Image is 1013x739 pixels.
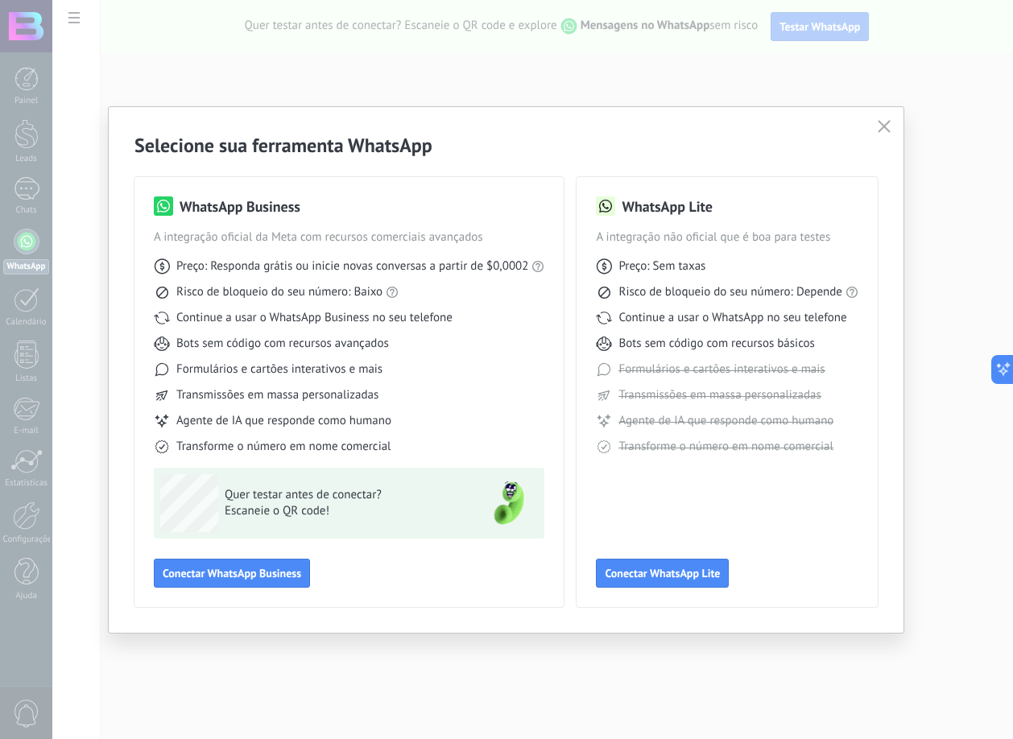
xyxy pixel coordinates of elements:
span: Preço: Sem taxas [618,258,705,275]
span: Formulários e cartões interativos e mais [176,361,382,378]
span: Conectar WhatsApp Business [163,568,301,579]
button: Conectar WhatsApp Business [154,559,310,588]
span: Formulários e cartões interativos e mais [618,361,825,378]
span: Agente de IA que responde como humano [618,413,833,429]
span: Bots sem código com recursos avançados [176,336,389,352]
button: Conectar WhatsApp Lite [596,559,729,588]
span: A integração não oficial que é boa para testes [596,229,858,246]
span: Bots sem código com recursos básicos [618,336,814,352]
span: Transmissões em massa personalizadas [618,387,821,403]
span: Risco de bloqueio do seu número: Baixo [176,284,382,300]
span: Escaneie o QR code! [225,503,460,519]
span: Continue a usar o WhatsApp no seu telefone [618,310,846,326]
span: Continue a usar o WhatsApp Business no seu telefone [176,310,453,326]
span: Preço: Responda grátis ou inicie novas conversas a partir de $0,0002 [176,258,528,275]
span: Transforme o número em nome comercial [176,439,391,455]
span: Agente de IA que responde como humano [176,413,391,429]
h3: WhatsApp Business [180,196,300,217]
img: green-phone.png [480,474,538,532]
span: Risco de bloqueio do seu número: Depende [618,284,842,300]
span: Transmissões em massa personalizadas [176,387,378,403]
span: A integração oficial da Meta com recursos comerciais avançados [154,229,544,246]
h3: WhatsApp Lite [622,196,712,217]
span: Transforme o número em nome comercial [618,439,833,455]
span: Conectar WhatsApp Lite [605,568,720,579]
span: Quer testar antes de conectar? [225,487,460,503]
h2: Selecione sua ferramenta WhatsApp [134,133,878,158]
